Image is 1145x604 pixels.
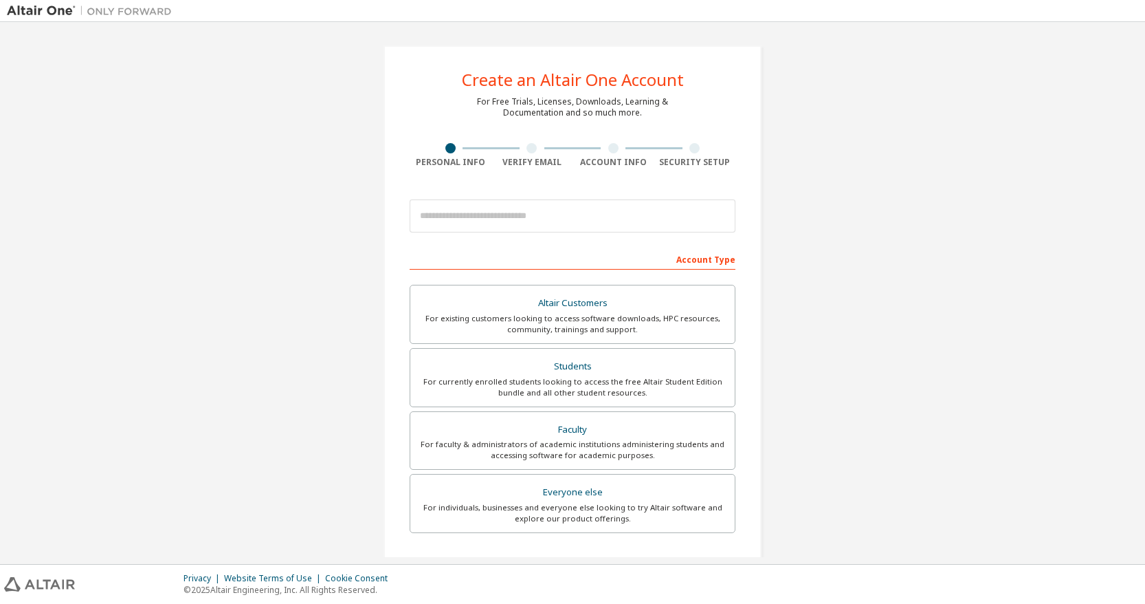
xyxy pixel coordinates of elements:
[419,357,726,376] div: Students
[419,502,726,524] div: For individuals, businesses and everyone else looking to try Altair software and explore our prod...
[419,313,726,335] div: For existing customers looking to access software downloads, HPC resources, community, trainings ...
[7,4,179,18] img: Altair One
[419,376,726,398] div: For currently enrolled students looking to access the free Altair Student Edition bundle and all ...
[572,157,654,168] div: Account Info
[184,573,224,584] div: Privacy
[4,577,75,592] img: altair_logo.svg
[325,573,396,584] div: Cookie Consent
[654,157,736,168] div: Security Setup
[419,420,726,440] div: Faculty
[410,248,735,270] div: Account Type
[410,554,735,576] div: Your Profile
[477,96,668,118] div: For Free Trials, Licenses, Downloads, Learning & Documentation and so much more.
[410,157,491,168] div: Personal Info
[184,584,396,596] p: © 2025 Altair Engineering, Inc. All Rights Reserved.
[224,573,325,584] div: Website Terms of Use
[419,439,726,461] div: For faculty & administrators of academic institutions administering students and accessing softwa...
[419,483,726,502] div: Everyone else
[462,72,684,88] div: Create an Altair One Account
[419,294,726,313] div: Altair Customers
[491,157,573,168] div: Verify Email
